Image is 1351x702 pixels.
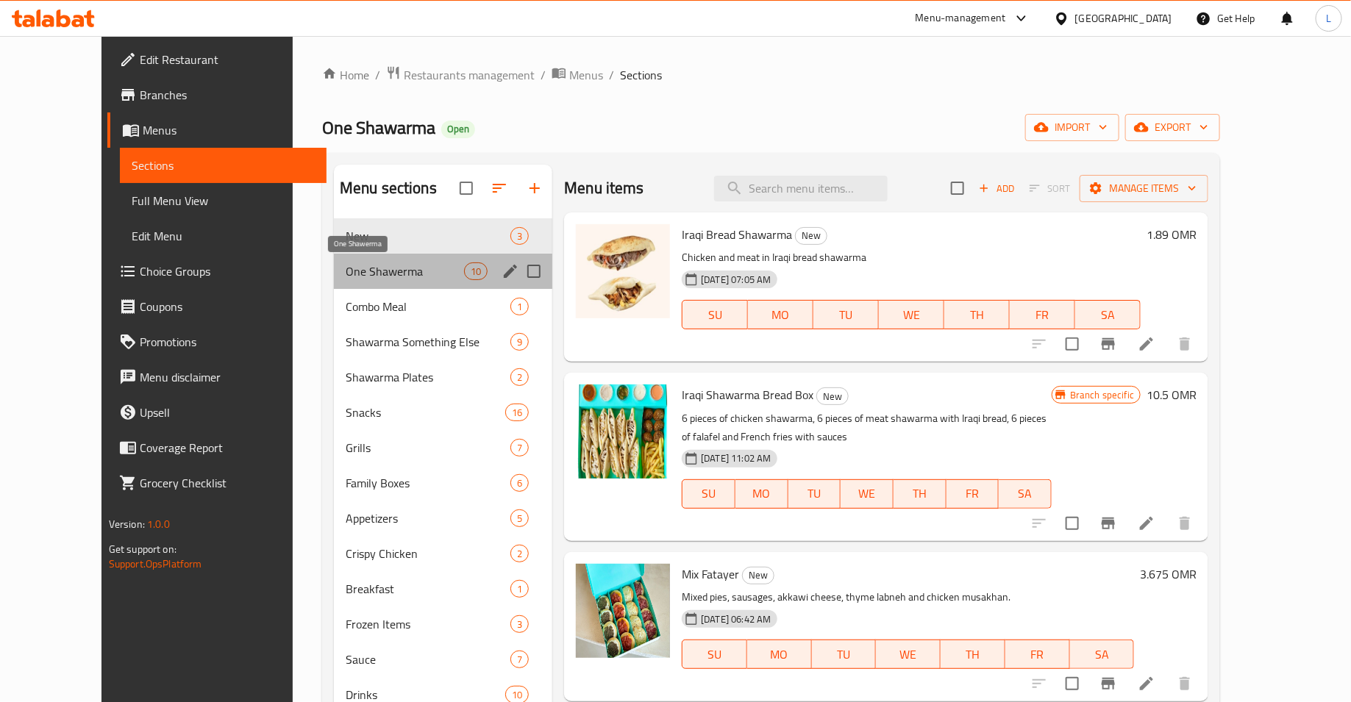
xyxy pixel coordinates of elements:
[952,483,994,504] span: FR
[899,483,941,504] span: TH
[346,298,510,315] span: Combo Meal
[682,409,1052,446] p: 6 pieces of chicken shawarma, 6 pieces of meat shawarma with Iraqi bread, 6 pieces of falafel and...
[147,515,170,534] span: 1.0.0
[950,304,1004,326] span: TH
[1011,644,1064,665] span: FR
[404,66,535,84] span: Restaurants management
[334,324,552,359] div: Shawarma Something Else9
[682,384,813,406] span: Iraqi Shawarma Bread Box
[510,651,529,668] div: items
[1167,326,1202,362] button: delete
[386,65,535,85] a: Restaurants management
[132,157,316,174] span: Sections
[576,224,670,318] img: Iraqi Bread Shawarma
[682,479,735,509] button: SU
[510,615,529,633] div: items
[346,439,510,456] span: Grills
[140,86,316,104] span: Branches
[510,227,529,245] div: items
[107,359,327,395] a: Menu disclaimer
[682,588,1134,606] p: Mixed pies, sausages, akkawi cheese, thyme labneh and chicken musakhan.
[107,112,327,148] a: Menus
[1140,564,1197,584] h6: 3.675 OMR
[510,298,529,315] div: items
[1057,668,1088,699] span: Select to update
[688,644,741,665] span: SU
[334,254,552,289] div: One Shawerma10edit
[818,644,871,665] span: TU
[346,227,510,245] span: New
[688,483,730,504] span: SU
[132,192,316,209] span: Full Menu View
[346,545,510,562] div: Crispy Chicken
[511,653,528,667] span: 7
[334,359,552,395] div: Shawarma Plates2
[107,395,327,430] a: Upsell
[564,177,644,199] h2: Menu items
[441,121,475,138] div: Open
[120,218,327,254] a: Edit Menu
[1138,675,1155,692] a: Edit menu item
[346,615,510,633] span: Frozen Items
[107,42,327,77] a: Edit Restaurant
[1076,644,1129,665] span: SA
[346,404,505,421] span: Snacks
[334,218,552,254] div: New3
[140,298,316,315] span: Coupons
[682,300,748,329] button: SU
[1091,666,1126,701] button: Branch-specific-item
[1138,515,1155,532] a: Edit menu item
[796,227,827,244] span: New
[947,479,999,509] button: FR
[1137,118,1208,137] span: export
[499,260,521,282] button: edit
[109,540,177,559] span: Get support on:
[346,333,510,351] span: Shawarma Something Else
[506,406,528,420] span: 16
[511,582,528,596] span: 1
[1075,300,1141,329] button: SA
[346,509,510,527] span: Appetizers
[552,65,603,85] a: Menus
[576,384,670,479] img: Iraqi Shawarma Bread Box
[451,173,482,204] span: Select all sections
[322,65,1220,85] nav: breadcrumb
[944,300,1010,329] button: TH
[754,304,808,326] span: MO
[541,66,546,84] li: /
[1005,483,1046,504] span: SA
[510,333,529,351] div: items
[1147,384,1197,405] h6: 10.5 OMR
[140,262,316,280] span: Choice Groups
[748,300,813,329] button: MO
[109,554,202,573] a: Support.OpsPlatform
[916,10,1006,27] div: Menu-management
[132,227,316,245] span: Edit Menu
[505,404,529,421] div: items
[1020,177,1080,200] span: Select section first
[107,254,327,289] a: Choice Groups
[120,148,327,183] a: Sections
[682,563,739,585] span: Mix Fatayer
[977,180,1016,197] span: Add
[340,177,437,199] h2: Menu sections
[346,368,510,386] div: Shawarma Plates
[973,177,1020,200] span: Add item
[1081,304,1135,326] span: SA
[140,51,316,68] span: Edit Restaurant
[794,483,835,504] span: TU
[346,262,464,280] span: One Shawerma
[569,66,603,84] span: Menus
[346,474,510,492] div: Family Boxes
[1057,508,1088,539] span: Select to update
[346,580,510,598] span: Breakfast
[812,640,877,669] button: TU
[140,474,316,492] span: Grocery Checklist
[1016,304,1069,326] span: FR
[947,644,999,665] span: TH
[876,640,941,669] button: WE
